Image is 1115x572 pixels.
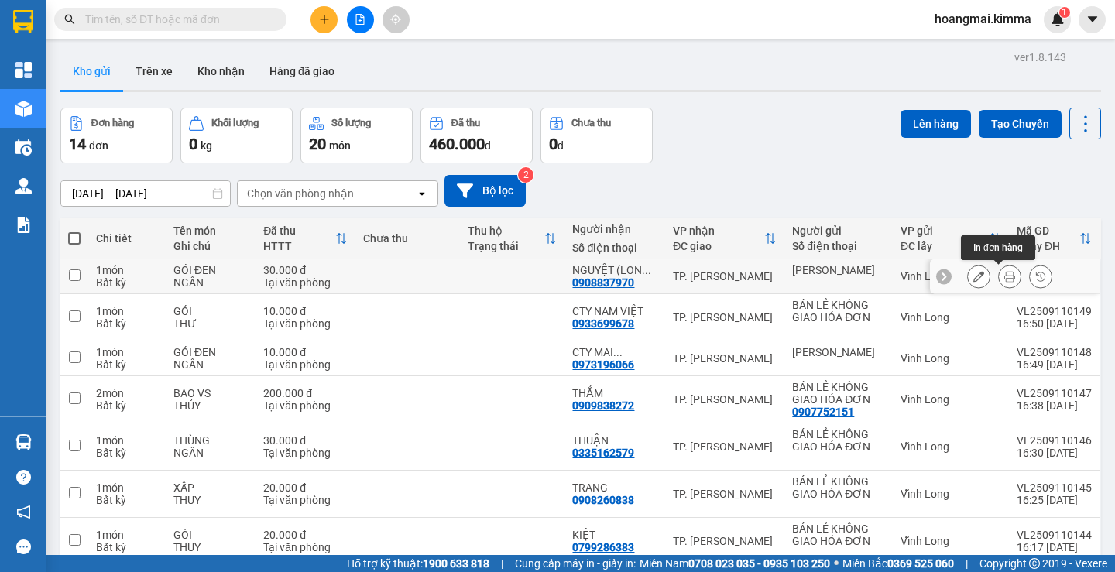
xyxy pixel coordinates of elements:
[331,118,371,128] div: Số lượng
[1059,7,1070,18] sup: 1
[1017,358,1092,371] div: 16:49 [DATE]
[1017,481,1092,494] div: VL2509110145
[173,541,248,553] div: THUY
[1017,240,1079,252] div: Ngày ĐH
[640,555,830,572] span: Miền Nam
[263,276,348,289] div: Tại văn phòng
[247,186,354,201] div: Chọn văn phòng nhận
[96,346,158,358] div: 1 món
[123,53,185,90] button: Trên xe
[792,264,885,276] div: HƯNG THỊNH
[1017,317,1092,330] div: 16:50 [DATE]
[15,139,32,156] img: warehouse-icon
[173,240,248,252] div: Ghi chú
[572,434,657,447] div: THUẬN
[613,346,623,358] span: ...
[96,305,158,317] div: 1 món
[173,434,248,447] div: THÙNG
[792,381,885,406] div: BÁN LẺ KHÔNG GIAO HÓA ĐƠN
[423,557,489,570] strong: 1900 633 818
[966,555,968,572] span: |
[60,108,173,163] button: Đơn hàng14đơn
[173,346,248,358] div: GÓI ĐEN
[1017,224,1079,237] div: Mã GD
[901,393,1001,406] div: Vĩnh Long
[468,240,544,252] div: Trạng thái
[96,494,158,506] div: Bất kỳ
[263,447,348,459] div: Tại văn phòng
[429,135,485,153] span: 460.000
[485,139,491,152] span: đ
[329,139,351,152] span: món
[173,317,248,330] div: THƯ
[347,555,489,572] span: Hỗ trợ kỹ thuật:
[673,352,777,365] div: TP. [PERSON_NAME]
[173,447,248,459] div: NGÂN
[673,535,777,547] div: TP. [PERSON_NAME]
[901,535,1001,547] div: Vĩnh Long
[444,175,526,207] button: Bộ lọc
[263,240,335,252] div: HTTT
[1051,12,1065,26] img: icon-new-feature
[1017,541,1092,553] div: 16:17 [DATE]
[96,481,158,494] div: 1 món
[201,139,212,152] span: kg
[901,488,1001,500] div: Vĩnh Long
[1017,494,1092,506] div: 16:25 [DATE]
[673,311,777,324] div: TP. [PERSON_NAME]
[572,541,634,553] div: 0799286383
[15,178,32,194] img: warehouse-icon
[15,101,32,117] img: warehouse-icon
[263,529,348,541] div: 20.000 đ
[300,108,413,163] button: Số lượng20món
[263,346,348,358] div: 10.000 đ
[967,265,990,288] div: Sửa đơn hàng
[363,232,452,245] div: Chưa thu
[263,541,348,553] div: Tại văn phòng
[665,218,784,259] th: Toggle SortBy
[89,139,108,152] span: đơn
[1029,558,1040,569] span: copyright
[572,346,657,358] div: CTY MAI HOÀNG
[834,560,839,567] span: ⚪️
[416,187,428,200] svg: open
[1009,218,1100,259] th: Toggle SortBy
[96,358,158,371] div: Bất kỳ
[792,299,885,324] div: BÁN LẺ KHÔNG GIAO HÓA ĐƠN
[263,305,348,317] div: 10.000 đ
[1017,447,1092,459] div: 16:30 [DATE]
[347,6,374,33] button: file-add
[673,488,777,500] div: TP. [PERSON_NAME]
[572,447,634,459] div: 0335162579
[572,494,634,506] div: 0908260838
[91,118,134,128] div: Đơn hàng
[979,110,1062,138] button: Tạo Chuyến
[96,264,158,276] div: 1 món
[96,399,158,412] div: Bất kỳ
[572,399,634,412] div: 0909838272
[16,539,31,554] span: message
[1017,529,1092,541] div: VL2509110144
[572,241,657,254] div: Số điện thoại
[792,346,885,358] div: HƯNG THỊNH
[15,217,32,233] img: solution-icon
[1017,387,1092,399] div: VL2509110147
[15,62,32,78] img: dashboard-icon
[572,387,657,399] div: THẮM
[173,358,248,371] div: NGÂN
[96,387,158,399] div: 2 món
[1017,434,1092,447] div: VL2509110146
[309,135,326,153] span: 20
[256,218,355,259] th: Toggle SortBy
[572,305,657,317] div: CTY NAM VIỆT
[173,481,248,494] div: XẤP
[310,6,338,33] button: plus
[1014,49,1066,66] div: ver 1.8.143
[211,118,259,128] div: Khối lượng
[673,440,777,453] div: TP. [PERSON_NAME]
[189,135,197,153] span: 0
[13,10,33,33] img: logo-vxr
[501,555,503,572] span: |
[557,139,564,152] span: đ
[173,276,248,289] div: NGÂN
